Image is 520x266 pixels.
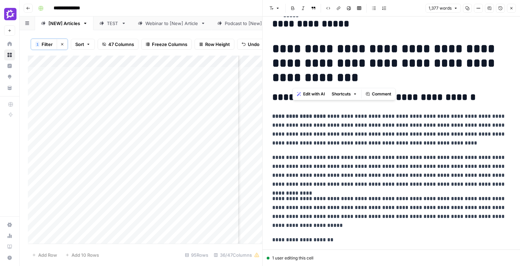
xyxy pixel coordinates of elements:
span: Row Height [205,41,230,48]
span: Shortcuts [332,91,351,97]
button: Shortcuts [329,90,360,99]
a: Your Data [4,82,15,93]
button: Edit with AI [294,90,328,99]
img: Gong Logo [4,8,16,20]
span: 47 Columns [108,41,134,48]
a: Home [4,38,15,49]
div: 95 Rows [182,250,211,261]
a: Usage [4,230,15,241]
button: Undo [237,39,264,50]
button: 1,377 words [425,4,461,13]
span: Undo [248,41,259,48]
a: Insights [4,60,15,71]
a: Browse [4,49,15,60]
button: Help + Support [4,252,15,263]
a: [NEW] Articles [35,16,93,30]
div: 36/47 Columns [211,250,262,261]
div: Webinar to [New] Article [145,20,198,27]
span: Add Row [38,252,57,258]
span: Comment [372,91,391,97]
a: Settings [4,219,15,230]
div: TEST [107,20,119,27]
a: Opportunities [4,71,15,82]
button: Freeze Columns [141,39,192,50]
span: Add 10 Rows [71,252,99,258]
button: Comment [363,90,394,99]
a: Learning Hub [4,241,15,252]
button: 47 Columns [98,39,139,50]
span: Filter [42,41,53,48]
span: Freeze Columns [152,41,187,48]
a: TEST [93,16,132,30]
button: Workspace: Gong [4,5,15,23]
button: Sort [71,39,95,50]
button: Row Height [195,39,234,50]
button: Add 10 Rows [61,250,103,261]
div: [NEW] Articles [48,20,80,27]
span: Edit with AI [303,91,325,97]
span: 1 [36,42,38,47]
span: 1,377 words [429,5,452,11]
div: Podcast to [New] Article [225,20,277,27]
div: 1 user editing this cell [267,255,516,261]
div: 1 [35,42,40,47]
a: Podcast to [New] Article [211,16,291,30]
button: 1Filter [31,39,57,50]
a: Webinar to [New] Article [132,16,211,30]
button: Add Row [28,250,61,261]
span: Sort [75,41,84,48]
